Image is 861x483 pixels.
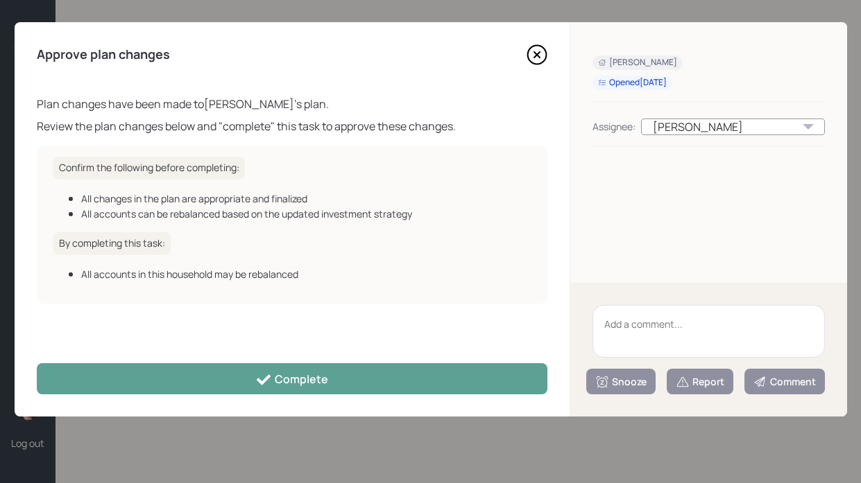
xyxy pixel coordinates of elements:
[53,157,245,179] h6: Confirm the following before completing:
[81,267,531,281] div: All accounts in this household may be rebalanced
[81,207,531,221] div: All accounts can be rebalanced based on the updated investment strategy
[598,77,667,89] div: Opened [DATE]
[37,47,170,62] h4: Approve plan changes
[255,371,328,388] div: Complete
[598,57,677,69] div: [PERSON_NAME]
[753,375,816,389] div: Comment
[593,119,636,134] div: Assignee:
[595,375,647,389] div: Snooze
[37,118,547,134] div: Review the plan changes below and "complete" this task to approve these changes.
[641,118,825,135] div: [PERSON_NAME]
[37,363,547,394] button: Complete
[744,369,825,394] button: Comment
[53,232,171,255] h6: By completing this task:
[81,191,531,206] div: All changes in the plan are appropriate and finalized
[37,96,547,112] div: Plan changes have been made to [PERSON_NAME] 's plan.
[586,369,656,394] button: Snooze
[676,375,724,389] div: Report
[667,369,733,394] button: Report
